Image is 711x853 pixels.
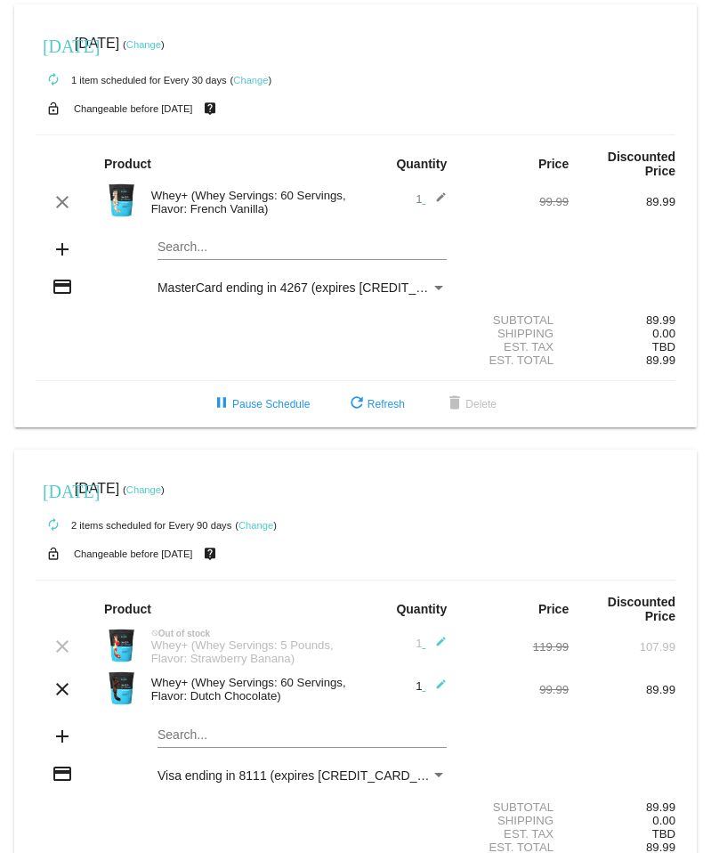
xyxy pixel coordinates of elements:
mat-icon: live_help [199,542,221,565]
div: Whey+ (Whey Servings: 60 Servings, Flavor: French Vanilla) [142,189,356,215]
mat-icon: lock_open [43,542,64,565]
span: Refresh [346,398,405,410]
span: TBD [652,340,675,353]
div: Est. Tax [462,340,569,353]
strong: Product [104,602,151,616]
mat-icon: credit_card [52,763,73,784]
img: Image-1-Carousel-Whey-5lb-Strw-Banana-no-badge-Transp.png [104,628,140,663]
span: Pause Schedule [211,398,310,410]
mat-icon: clear [52,636,73,657]
div: Out of stock [142,629,356,638]
button: Pause Schedule [197,388,324,420]
div: Est. Tax [462,827,569,841]
small: Changeable before [DATE] [74,103,193,114]
div: 89.99 [569,313,675,327]
div: Est. Total [462,353,569,367]
mat-icon: live_help [199,97,221,120]
a: Change [126,484,161,495]
mat-icon: autorenew [43,515,64,536]
small: Changeable before [DATE] [74,548,193,559]
mat-icon: add [52,239,73,260]
mat-icon: add [52,726,73,747]
mat-icon: clear [52,191,73,213]
mat-icon: delete [444,394,465,415]
a: Change [238,520,273,531]
a: Change [233,75,268,85]
span: 1 [416,637,447,650]
span: Visa ending in 8111 (expires [CREDIT_CARD_DATA]) [158,768,456,783]
div: 89.99 [569,800,675,814]
mat-icon: [DATE] [43,479,64,500]
input: Search... [158,240,447,255]
span: 0.00 [652,814,675,827]
div: 89.99 [569,195,675,208]
strong: Quantity [396,602,447,616]
a: Change [126,39,161,50]
div: 107.99 [569,640,675,654]
mat-select: Payment Method [158,280,447,295]
strong: Quantity [396,157,447,171]
div: Shipping [462,814,569,827]
strong: Price [538,602,569,616]
button: Delete [430,388,511,420]
div: Shipping [462,327,569,340]
mat-icon: credit_card [52,276,73,297]
span: 1 [416,679,447,693]
mat-icon: refresh [346,394,368,415]
mat-icon: clear [52,678,73,700]
div: Subtotal [462,313,569,327]
span: TBD [652,827,675,841]
span: 89.99 [646,353,675,367]
div: 89.99 [569,683,675,696]
mat-icon: not_interested [151,630,158,637]
img: Image-1-Carousel-Whey-5lb-Chocolate-no-badge-Transp.png [104,670,140,706]
mat-icon: [DATE] [43,34,64,55]
span: 1 [416,192,447,206]
div: 119.99 [462,640,569,654]
span: MasterCard ending in 4267 (expires [CREDIT_CARD_DATA]) [158,280,497,295]
small: ( ) [230,75,272,85]
strong: Discounted Price [608,150,675,178]
mat-icon: edit [425,636,447,657]
img: Image-1-Carousel-Whey-5lb-Vanilla-no-badge-Transp.png [104,183,140,218]
div: Whey+ (Whey Servings: 5 Pounds, Flavor: Strawberry Banana) [142,638,356,665]
div: Subtotal [462,800,569,814]
small: ( ) [123,39,165,50]
mat-icon: lock_open [43,97,64,120]
small: 2 items scheduled for Every 90 days [36,520,231,531]
strong: Product [104,157,151,171]
mat-select: Payment Method [158,768,447,783]
mat-icon: pause [211,394,232,415]
mat-icon: edit [425,678,447,700]
mat-icon: edit [425,191,447,213]
div: Whey+ (Whey Servings: 60 Servings, Flavor: Dutch Chocolate) [142,676,356,703]
small: ( ) [123,484,165,495]
strong: Discounted Price [608,595,675,623]
small: 1 item scheduled for Every 30 days [36,75,227,85]
strong: Price [538,157,569,171]
div: 99.99 [462,195,569,208]
div: 99.99 [462,683,569,696]
button: Refresh [332,388,419,420]
input: Search... [158,728,447,743]
mat-icon: autorenew [43,69,64,91]
span: Delete [444,398,497,410]
span: 0.00 [652,327,675,340]
small: ( ) [235,520,277,531]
